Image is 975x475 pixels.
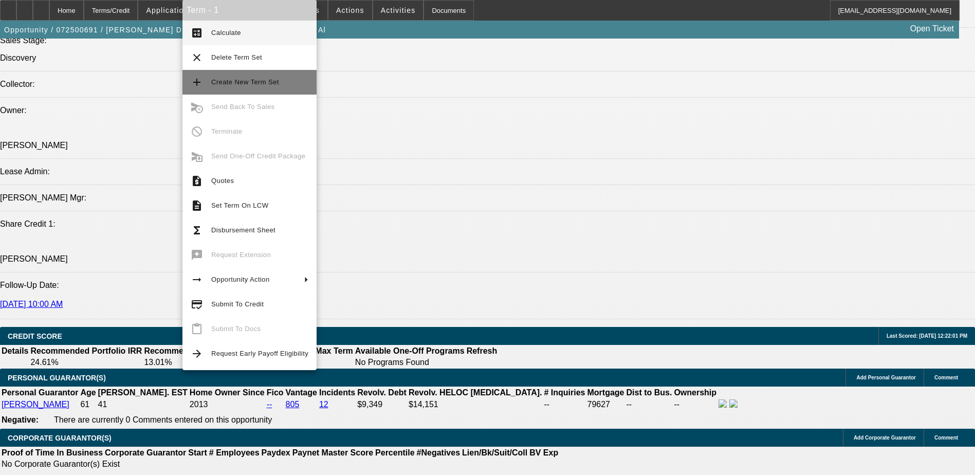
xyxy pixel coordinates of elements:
span: There are currently 0 Comments entered on this opportunity [54,415,272,424]
span: Actions [336,6,364,14]
mat-icon: arrow_right_alt [191,273,203,286]
td: -- [543,399,585,410]
span: Calculate [211,29,241,36]
b: Vantage [286,388,317,397]
img: facebook-icon.png [719,399,727,408]
b: Fico [267,388,284,397]
th: Recommended One Off IRR [143,346,252,356]
b: BV Exp [529,448,558,457]
b: # Employees [209,448,260,457]
td: No Corporate Guarantor(s) Exist [1,459,563,469]
span: Submit To Credit [211,300,264,308]
td: No Programs Found [355,357,465,368]
b: # Inquiries [544,388,585,397]
b: Corporate Guarantor [105,448,186,457]
span: Opportunity / 072500691 / [PERSON_NAME] DBA [PERSON_NAME] / Casterwiler, Al [4,26,326,34]
td: -- [626,399,673,410]
b: Paydex [262,448,290,457]
a: Open Ticket [906,20,958,38]
th: Details [1,346,29,356]
mat-icon: arrow_forward [191,348,203,360]
td: 24.61% [30,357,142,368]
td: 79627 [587,399,625,410]
mat-icon: request_quote [191,175,203,187]
button: Actions [328,1,372,20]
b: Mortgage [587,388,624,397]
b: Start [188,448,207,457]
td: 13.01% [143,357,252,368]
span: Add Corporate Guarantor [854,435,916,441]
mat-icon: clear [191,51,203,64]
a: [PERSON_NAME] [2,400,69,409]
span: Create New Term Set [211,78,279,86]
mat-icon: calculate [191,27,203,39]
span: Comment [934,375,958,380]
span: PERSONAL GUARANTOR(S) [8,374,106,382]
span: Request Early Payoff Eligibility [211,350,308,357]
b: Revolv. Debt [357,388,407,397]
b: #Negatives [417,448,461,457]
b: Incidents [319,388,355,397]
b: Personal Guarantor [2,388,78,397]
span: Disbursement Sheet [211,226,275,234]
mat-icon: functions [191,224,203,236]
mat-icon: add [191,76,203,88]
b: Negative: [2,415,39,424]
a: 805 [286,400,300,409]
button: Application [138,1,196,20]
button: Activities [373,1,424,20]
span: 2013 [190,400,208,409]
a: 12 [319,400,328,409]
span: Add Personal Guarantor [856,375,916,380]
td: -- [673,399,717,410]
span: Delete Term Set [211,53,262,61]
b: Percentile [375,448,414,457]
b: Home Owner Since [190,388,265,397]
th: Available One-Off Programs [355,346,465,356]
mat-icon: description [191,199,203,212]
span: Application [146,6,188,14]
b: Revolv. HELOC [MEDICAL_DATA]. [409,388,542,397]
b: Ownership [674,388,716,397]
b: Age [80,388,96,397]
span: Quotes [211,177,234,185]
b: [PERSON_NAME]. EST [98,388,188,397]
th: Refresh [466,346,498,356]
mat-icon: credit_score [191,298,203,310]
b: Dist to Bus. [627,388,672,397]
span: Comment [934,435,958,441]
td: 61 [80,399,96,410]
b: Paynet Master Score [292,448,373,457]
b: Lien/Bk/Suit/Coll [462,448,527,457]
th: Recommended Portfolio IRR [30,346,142,356]
th: Proof of Time In Business [1,448,103,458]
td: $14,151 [408,399,543,410]
span: CORPORATE GUARANTOR(S) [8,434,112,442]
td: $9,349 [357,399,407,410]
span: Activities [381,6,416,14]
img: linkedin-icon.png [729,399,738,408]
span: Set Term On LCW [211,202,268,209]
span: Last Scored: [DATE] 12:22:01 PM [887,333,967,339]
td: 41 [98,399,188,410]
a: -- [267,400,272,409]
span: Opportunity Action [211,276,270,283]
span: CREDIT SCORE [8,332,62,340]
